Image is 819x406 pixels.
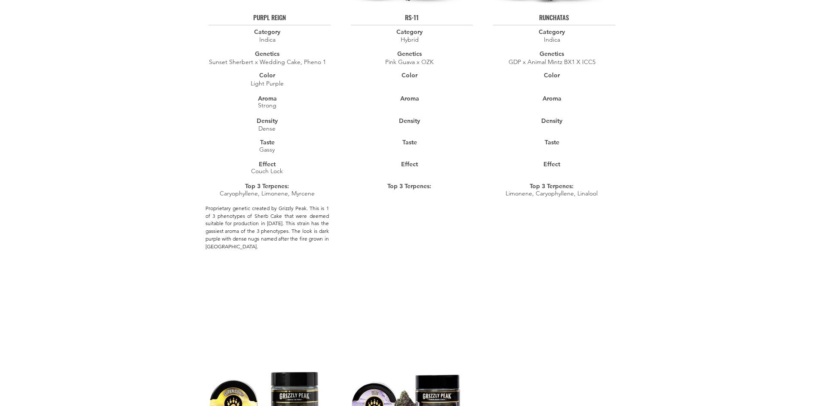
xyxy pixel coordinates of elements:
span: Density [399,117,420,125]
span: GDP x Animal Mintz BX1 X ICC5 [509,58,595,66]
span: Strong [258,101,276,109]
span: Indica [259,36,276,43]
span: Color [402,71,417,79]
span: Pink Guava x OZK [385,58,434,66]
span: Top 3 Terpenes: [245,182,289,190]
span: Aroma [543,95,561,102]
span: Indica [544,36,560,43]
span: Aroma [258,95,277,102]
span: Couch Lock [251,167,283,175]
span: Category [539,28,565,36]
span: Taste [260,138,275,146]
span: RUNCHATAS [539,12,569,22]
span: Category [254,28,280,36]
span: Gassy [259,146,275,153]
span: Top 3 Terpenes: [387,182,431,190]
span: Dense [258,125,276,132]
span: Light Purple [251,79,284,87]
span: Hybrid [401,36,419,43]
span: PURPL REIGN [253,12,286,22]
span: Color [544,71,560,79]
span: Genetics [397,50,422,58]
span: Density [257,117,278,125]
span: Effect [401,160,418,168]
span: Color [259,71,275,79]
span: Effect [543,160,560,168]
span: Proprietary genetic created by Grizzly Peak. This is 1 of 3 phenotypes of Sherb Cake that were de... [206,205,329,250]
span: Top 3 Terpenes: [530,182,574,190]
span: Taste [545,138,559,146]
span: Aroma [400,95,419,102]
span: Genetics [255,50,279,58]
span: Density [541,117,562,125]
span: Caryophyllene, Limonene, Myrcene [220,189,315,197]
span: Genetics [540,50,564,58]
span: Effect [259,160,276,168]
span: Limonene, Caryophyllene, Linalool [506,189,598,197]
span: Category [396,28,423,36]
span: Sunset Sherbert x Wedding Cake, Pheno 1 [209,58,326,66]
span: Taste [402,138,417,146]
span: RS-11 [405,12,419,22]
